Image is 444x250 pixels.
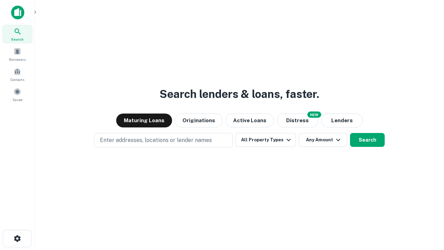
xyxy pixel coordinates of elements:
[100,136,212,144] p: Enter addresses, locations or lender names
[11,6,24,19] img: capitalize-icon.png
[10,77,24,82] span: Contacts
[2,25,33,43] a: Search
[350,133,385,147] button: Search
[160,86,319,102] h3: Search lenders & loans, faster.
[116,114,172,127] button: Maturing Loans
[175,114,223,127] button: Originations
[11,36,24,42] span: Search
[409,194,444,228] iframe: Chat Widget
[307,111,321,118] div: NEW
[277,114,318,127] button: Search distressed loans with lien and other non-mortgage details.
[321,114,363,127] button: Lenders
[9,57,26,62] span: Borrowers
[2,85,33,104] a: Saved
[299,133,347,147] button: Any Amount
[12,97,23,102] span: Saved
[2,45,33,64] a: Borrowers
[225,114,274,127] button: Active Loans
[2,65,33,84] a: Contacts
[236,133,296,147] button: All Property Types
[94,133,233,148] button: Enter addresses, locations or lender names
